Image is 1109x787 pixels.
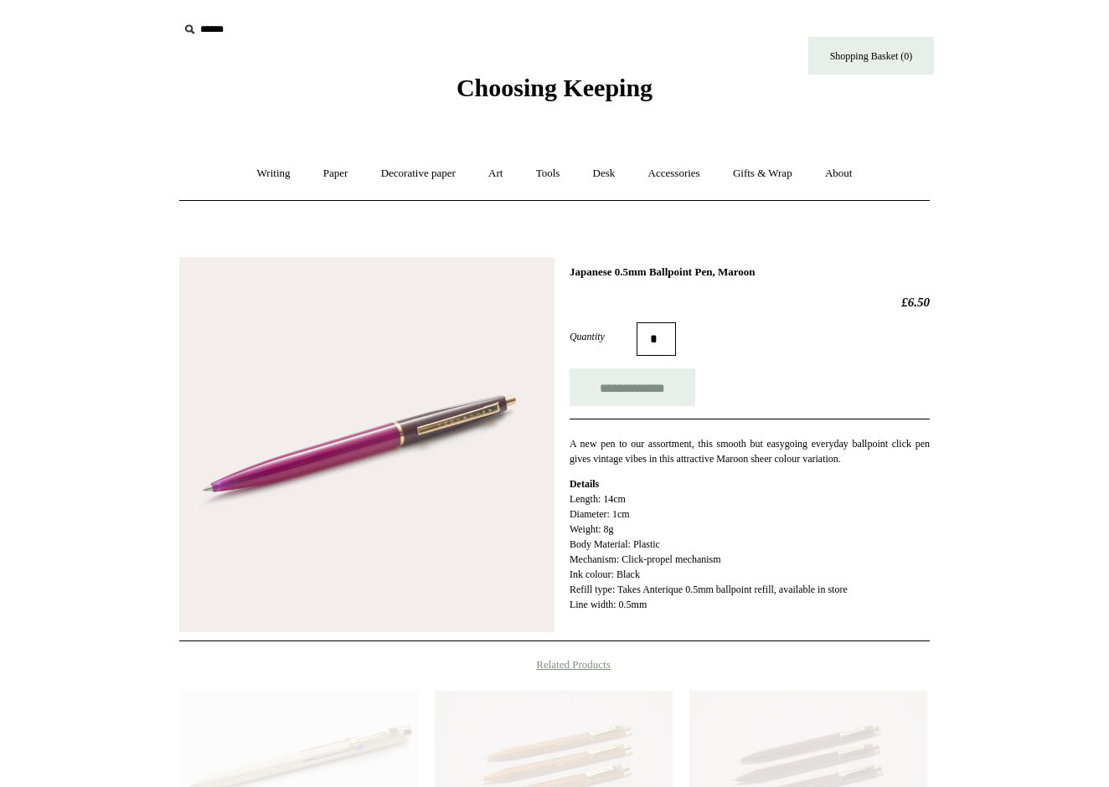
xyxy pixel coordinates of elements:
a: Tools [521,152,575,196]
h1: Japanese 0.5mm Ballpoint Pen, Maroon [570,265,930,279]
p: A new pen to our assortment, this smooth but easygoing everyday ballpoint click pen gives vintage... [570,436,930,466]
p: Length: 14cm Diameter: 1cm Weight: 8g Body Material: Plastic Mechanism: Click-propel mechanism In... [570,476,930,612]
a: Art [473,152,518,196]
a: Gifts & Wrap [718,152,807,196]
span: Choosing Keeping [456,74,653,101]
h4: Related Products [136,658,973,671]
a: Choosing Keeping [456,87,653,99]
a: Accessories [633,152,715,196]
h2: £6.50 [570,295,930,310]
img: Japanese 0.5mm Ballpoint Pen, Maroon [179,257,554,632]
a: Paper [308,152,364,196]
a: Desk [578,152,631,196]
label: Quantity [570,329,637,344]
a: Shopping Basket (0) [808,37,934,75]
strong: Details [570,478,599,490]
a: Writing [242,152,306,196]
a: About [810,152,868,196]
a: Decorative paper [366,152,471,196]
